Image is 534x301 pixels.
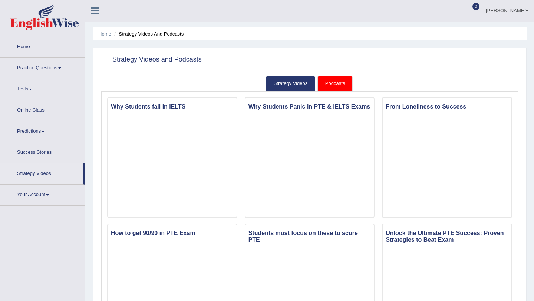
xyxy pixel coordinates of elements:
h3: From Loneliness to Success [383,102,511,112]
h3: Why Students fail in IELTS [108,102,237,112]
a: Home [0,37,85,55]
li: Strategy Videos and Podcasts [112,30,184,37]
a: Predictions [0,121,85,140]
a: Your Account [0,185,85,203]
a: Strategy Videos [0,163,83,182]
h3: Unlock the Ultimate PTE Success: Proven Strategies to Beat Exam [383,228,511,245]
a: Success Stories [0,142,85,161]
h2: Strategy Videos and Podcasts [101,54,202,65]
a: Online Class [0,100,85,119]
a: Strategy Videos [266,76,316,91]
h3: Why Students Panic in PTE & IELTS Exams [245,102,374,112]
a: Home [98,31,111,37]
a: Practice Questions [0,58,85,76]
h3: How to get 90/90 in PTE Exam [108,228,237,238]
a: Tests [0,79,85,97]
span: 0 [472,3,480,10]
h3: Students must focus on these to score PTE [245,228,374,245]
a: Podcasts [317,76,353,91]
